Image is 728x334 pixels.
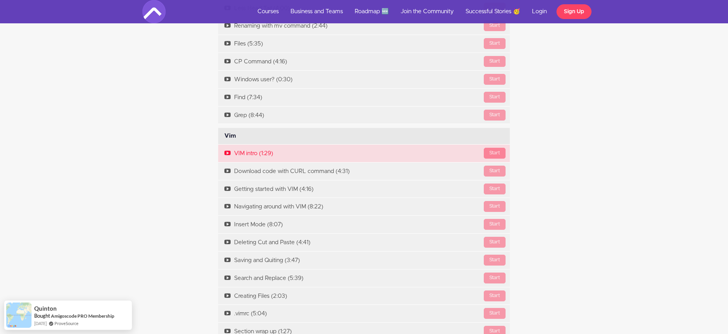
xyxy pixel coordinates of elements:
span: Bought [34,313,50,319]
a: StartInsert Mode (8:07) [218,216,510,233]
div: Start [484,255,506,266]
a: Sign Up [556,4,591,19]
span: [DATE] [34,320,47,327]
div: Start [484,184,506,194]
div: Start [484,20,506,31]
div: Start [484,237,506,248]
a: StartVIM intro (1:29) [218,145,510,162]
a: StartSaving and Quiting (3:47) [218,252,510,269]
div: Start [484,308,506,319]
a: StartCP Command (4:16) [218,53,510,70]
a: StartGrep (8:44) [218,107,510,124]
a: StartDownload code with CURL command (4:31) [218,163,510,180]
a: StartSearch and Replace (5:39) [218,269,510,287]
div: Start [484,219,506,230]
img: provesource social proof notification image [6,303,31,328]
a: ProveSource [54,320,79,327]
div: Start [484,92,506,103]
div: Start [484,74,506,85]
a: StartNavigating around with VIM (8:22) [218,198,510,215]
div: Start [484,290,506,301]
div: Start [484,56,506,67]
a: StartGetting started with VIM (4:16) [218,180,510,198]
div: Start [484,38,506,49]
span: Quinton [34,305,57,312]
div: Start [484,166,506,177]
div: Start [484,273,506,283]
a: StartCreating Files (2:03) [218,287,510,305]
div: Start [484,110,506,121]
div: Start [484,148,506,159]
div: Vim [218,128,510,144]
a: StartFind (7:34) [218,89,510,106]
div: Start [484,201,506,212]
a: Amigoscode PRO Membership [51,313,114,319]
a: StartWindows user? (0:30) [218,71,510,88]
a: StartRenaming with mv command (2:44) [218,17,510,35]
a: StartFiles (5:35) [218,35,510,52]
a: Start.vimrc (5:04) [218,305,510,322]
a: StartDeleting Cut and Paste (4:41) [218,234,510,251]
